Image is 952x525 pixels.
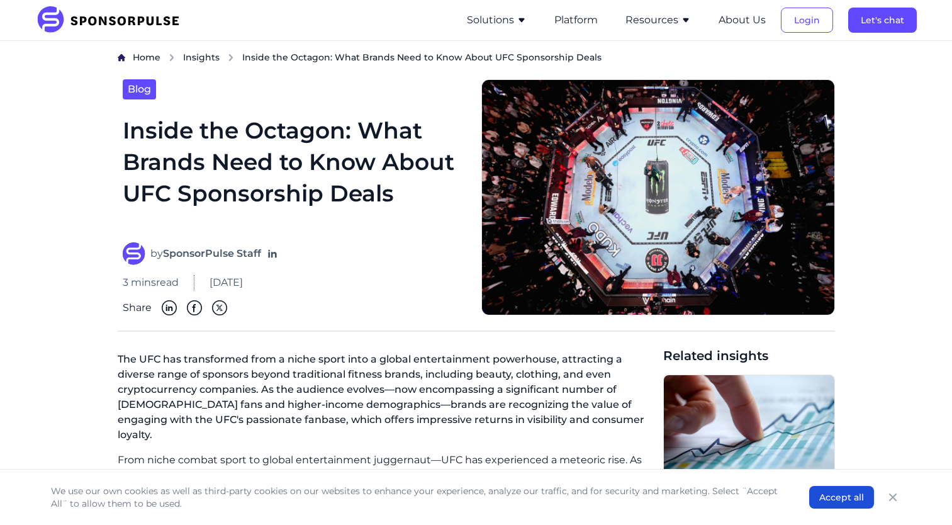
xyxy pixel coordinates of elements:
[210,275,243,290] span: [DATE]
[719,13,766,28] button: About Us
[183,52,220,63] span: Insights
[664,375,834,496] img: Sponsorship ROI image
[266,247,279,260] a: Follow on LinkedIn
[481,79,835,315] img: Getty Images courtesy of ufc.com https://www.ufc.com/octagon
[554,14,598,26] a: Platform
[123,300,152,315] span: Share
[118,54,125,62] img: Home
[133,51,160,64] a: Home
[227,54,235,62] img: chevron right
[123,79,156,99] a: Blog
[183,51,220,64] a: Insights
[781,14,833,26] a: Login
[719,14,766,26] a: About Us
[123,115,466,227] h1: Inside the Octagon: What Brands Need to Know About UFC Sponsorship Deals
[242,51,602,64] span: Inside the Octagon: What Brands Need to Know About UFC Sponsorship Deals
[781,8,833,33] button: Login
[187,300,202,315] img: Facebook
[212,300,227,315] img: Twitter
[554,13,598,28] button: Platform
[884,488,902,506] button: Close
[118,347,653,453] p: The UFC has transformed from a niche sport into a global entertainment powerhouse, attracting a d...
[51,485,784,510] p: We use our own cookies as well as third-party cookies on our websites to enhance your experience,...
[663,347,835,364] span: Related insights
[123,275,179,290] span: 3 mins read
[467,13,527,28] button: Solutions
[36,6,189,34] img: SponsorPulse
[163,247,261,259] strong: SponsorPulse Staff
[848,8,917,33] button: Let's chat
[848,14,917,26] a: Let's chat
[162,300,177,315] img: Linkedin
[168,54,176,62] img: chevron right
[123,242,145,265] img: SponsorPulse Staff
[150,246,261,261] span: by
[809,486,874,509] button: Accept all
[625,13,691,28] button: Resources
[133,52,160,63] span: Home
